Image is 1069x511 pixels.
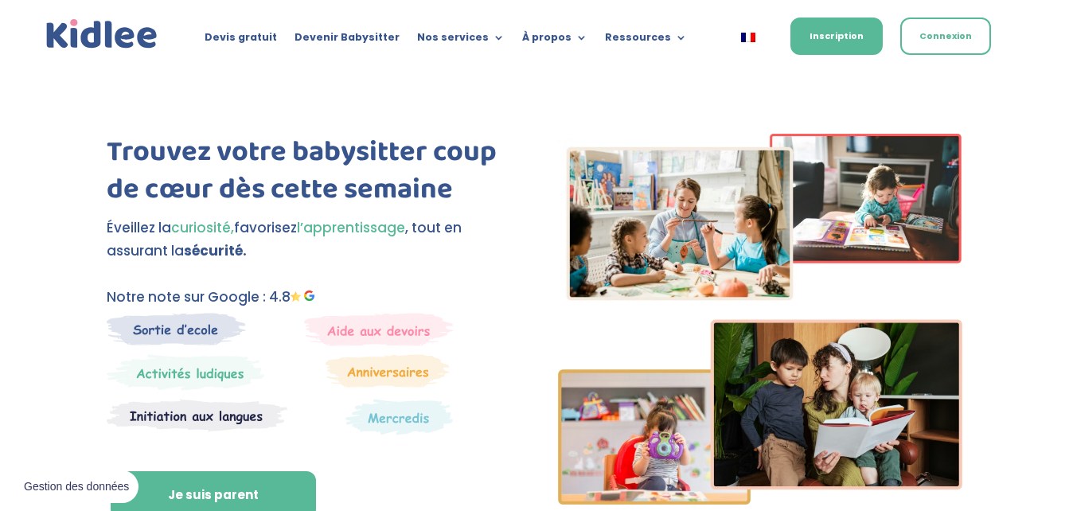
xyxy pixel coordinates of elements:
p: Notre note sur Google : 4.8 [107,286,511,309]
img: Sortie decole [107,313,246,345]
a: Kidlee Logo [43,16,161,53]
img: Français [741,33,755,42]
img: Anniversaire [326,354,450,388]
img: Mercredi [107,354,264,391]
a: Connexion [900,18,991,55]
button: Gestion des données [14,470,139,504]
a: À propos [522,32,587,49]
img: Atelier thematique [107,399,287,432]
a: Inscription [790,18,883,55]
span: curiosité, [171,218,234,237]
picture: Imgs-2 [558,490,962,509]
span: Gestion des données [24,480,129,494]
img: logo_kidlee_bleu [43,16,161,53]
a: Ressources [605,32,687,49]
a: Nos services [417,32,505,49]
a: Devenir Babysitter [295,32,400,49]
span: l’apprentissage [297,218,405,237]
p: Éveillez la favorisez , tout en assurant la [107,216,511,263]
h1: Trouvez votre babysitter coup de cœur dès cette semaine [107,134,511,216]
strong: sécurité. [184,241,247,260]
a: Devis gratuit [205,32,277,49]
img: Thematique [345,399,453,435]
img: weekends [304,313,454,346]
